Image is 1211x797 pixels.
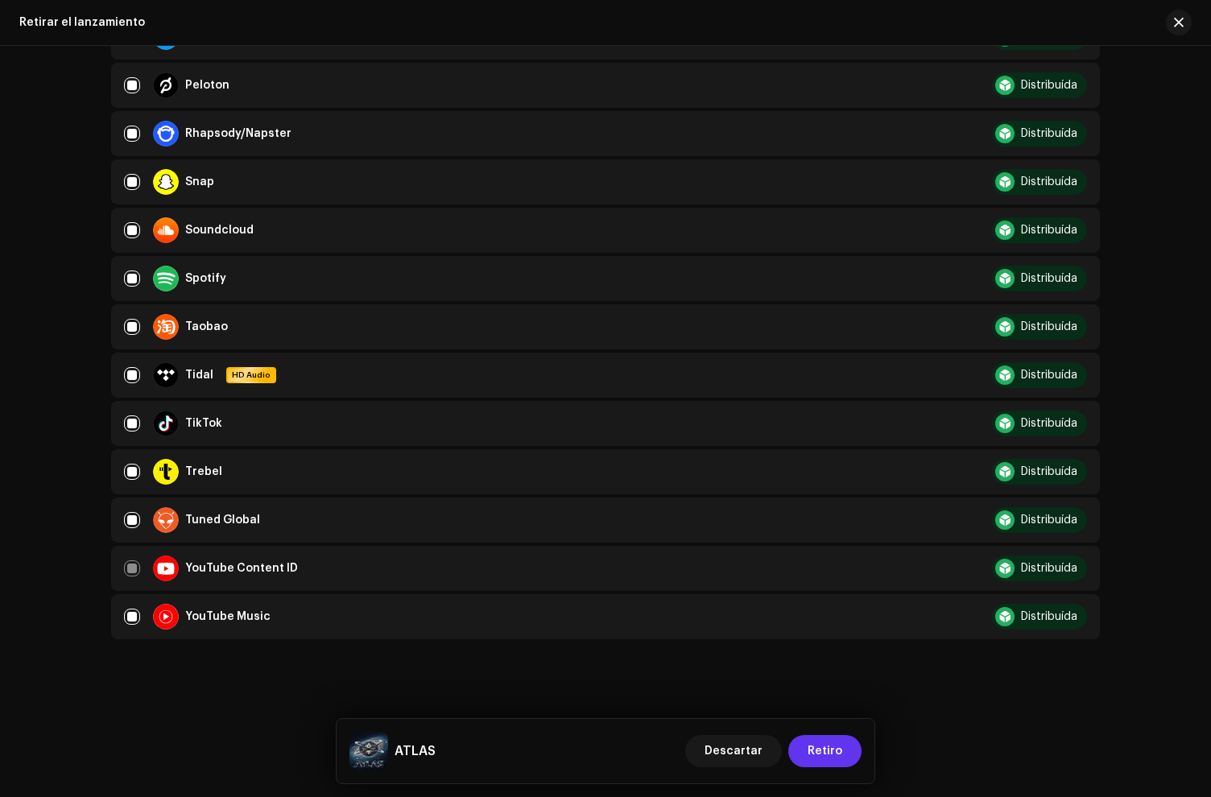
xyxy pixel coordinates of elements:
div: Distribuída [1021,370,1077,381]
div: Spotify [185,273,226,284]
div: Distribuída [1021,611,1077,622]
div: Tidal [185,370,213,381]
div: TikTok [185,418,222,429]
div: Retirar el lanzamiento [19,16,145,29]
div: Distribuída [1021,418,1077,429]
div: Peloton [185,80,229,91]
div: Distribuída [1021,273,1077,284]
div: Distribuída [1021,128,1077,139]
div: Distribuída [1021,321,1077,332]
h5: ATLAS [395,741,436,761]
div: Distribuída [1021,225,1077,236]
img: 49dd0edb-4fdc-44ff-806c-f6480c4a88ad [349,732,388,770]
div: Trebel [185,466,222,477]
button: Descartar [685,735,782,767]
div: Distribuída [1021,466,1077,477]
div: Distribuída [1021,563,1077,574]
div: YouTube Content ID [185,563,298,574]
div: Taobao [185,321,228,332]
div: Distribuída [1021,80,1077,91]
div: Distribuída [1021,176,1077,188]
div: Distribuída [1021,514,1077,526]
button: Retiro [788,735,862,767]
div: YouTube Music [185,611,271,622]
span: HD Audio [228,370,275,381]
div: Tuned Global [185,514,260,526]
span: Retiro [808,735,842,767]
div: Rhapsody/Napster [185,128,291,139]
div: Soundcloud [185,225,254,236]
div: Snap [185,176,214,188]
span: Descartar [705,735,763,767]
